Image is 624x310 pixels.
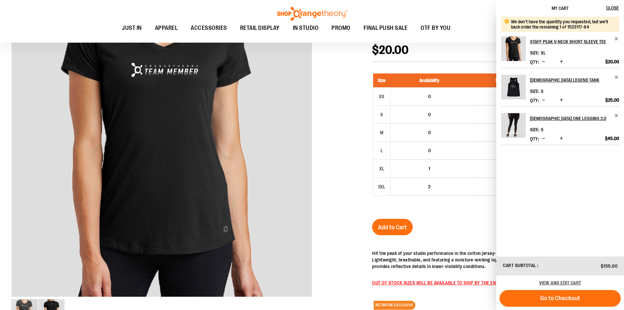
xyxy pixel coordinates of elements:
[500,290,621,307] button: Go to Checkout
[501,17,619,68] li: Product
[614,75,619,80] a: Remove item
[558,135,565,142] button: Increase product quantity
[148,21,184,36] a: APPAREL
[428,130,431,135] span: 0
[541,89,543,94] span: S
[501,113,526,138] img: Ladies One Legging 2.0
[377,128,387,137] div: M
[373,73,390,88] th: Size
[530,59,539,65] label: Qty
[325,21,357,36] a: PROMO
[377,146,387,155] div: L
[234,21,286,36] a: RETAIL DISPLAY
[601,263,618,269] span: $155.00
[614,113,619,118] a: Remove item
[530,50,539,55] dt: Size
[155,21,178,35] span: APPAREL
[428,148,431,153] span: 0
[540,59,547,65] button: Decrease product quantity
[541,127,543,132] span: S
[390,73,468,88] th: Availability
[115,21,148,36] a: JUST IN
[372,280,524,285] span: OUT OF STOCK SIZES WILL BE AVAILABLE TO SHIP BY THE END OF AUGUST.
[471,147,538,154] div: $20.00
[471,111,538,118] div: $20.00
[541,50,546,55] span: XL
[558,97,565,104] button: Increase product quantity
[377,110,387,119] div: S
[468,73,541,88] th: Unit Price
[377,164,387,174] div: XL
[501,75,526,104] a: Ladies Legend Tank
[276,7,348,21] img: Shop Orangetheory
[605,97,619,103] span: $25.00
[605,59,619,65] span: $20.00
[428,112,431,117] span: 0
[511,19,614,30] div: We don't have the quantity you requested, but we'll back order the remaining 1 of 1523117-84
[501,36,526,65] a: Staff Peak V-Neck Short Sleeve Tee
[540,135,547,142] button: Decrease product quantity
[378,224,407,231] span: Add to Cart
[501,106,619,145] li: Product
[530,113,610,124] h2: [DEMOGRAPHIC_DATA] One Legging 2.0
[552,6,569,11] span: My Cart
[606,5,619,10] span: Close
[372,43,408,57] span: $20.00
[471,165,538,172] div: $20.00
[184,21,234,36] a: ACCESSORIES
[471,183,538,190] div: $20.00
[428,184,430,189] span: 2
[539,280,581,285] a: View and edit cart
[503,263,536,268] span: Cart Subtotal
[471,93,538,100] div: $20.00
[191,21,227,35] span: ACCESSORIES
[240,21,280,35] span: RETAIL DISPLAY
[530,127,539,132] dt: Size
[372,250,613,270] p: Hit the peak of your studio performance in the cotton jersey-blended comfort of this short sleeve...
[471,129,538,136] div: $20.00
[377,182,387,192] div: 2XL
[605,135,619,141] span: $45.00
[501,36,526,61] img: Staff Peak V-Neck Short Sleeve Tee
[530,113,619,124] a: [DEMOGRAPHIC_DATA] One Legging 2.0
[530,136,539,141] label: Qty
[530,36,619,47] a: Staff Peak V-Neck Short Sleeve Tee
[364,21,408,35] span: FINAL PUSH SALE
[530,36,610,47] h2: Staff Peak V-Neck Short Sleeve Tee
[357,21,414,36] a: FINAL PUSH SALE
[374,301,415,310] span: NETWORK EXCLUSIVE
[530,98,539,103] label: Qty
[331,21,350,35] span: PROMO
[414,21,457,36] a: OTF BY YOU
[501,113,526,142] a: Ladies One Legging 2.0
[286,21,325,35] a: IN STUDIO
[530,75,619,85] a: [DEMOGRAPHIC_DATA] Legend Tank
[540,295,580,302] span: Go to Checkout
[428,166,430,171] span: 1
[558,59,565,65] button: Increase product quantity
[377,92,387,101] div: XS
[530,89,539,94] dt: Size
[501,75,526,99] img: Ladies Legend Tank
[372,219,413,235] button: Add to Cart
[122,21,142,35] span: JUST IN
[614,36,619,41] a: Remove item
[293,21,319,35] span: IN STUDIO
[501,68,619,106] li: Product
[540,97,547,104] button: Decrease product quantity
[530,75,610,85] h2: [DEMOGRAPHIC_DATA] Legend Tank
[421,21,450,35] span: OTF BY YOU
[428,94,431,99] span: 0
